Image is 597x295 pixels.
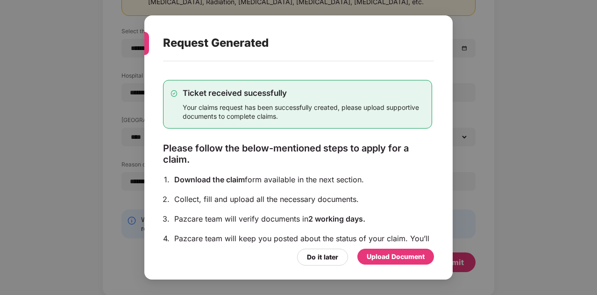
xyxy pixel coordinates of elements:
[163,214,170,224] div: 3.
[367,252,425,262] div: Upload Document
[174,194,432,204] div: Collect, fill and upload all the necessary documents.
[174,233,432,264] div: Pazcare team will keep you posted about the status of your claim. You’ll once approved by the ins...
[307,252,338,262] div: Do it later
[164,174,170,185] div: 1.
[163,194,170,204] div: 2.
[308,214,365,223] span: 2 working days.
[163,25,412,61] div: Request Generated
[174,175,245,184] span: Download the claim
[171,90,177,96] img: svg+xml;base64,PHN2ZyB4bWxucz0iaHR0cDovL3d3dy53My5vcmcvMjAwMC9zdmciIHdpZHRoPSIxMy4zMzMiIGhlaWdodD...
[163,233,170,244] div: 4.
[183,88,424,98] div: Ticket received sucessfully
[163,143,432,165] div: Please follow the below-mentioned steps to apply for a claim.
[183,103,424,121] div: Your claims request has been successfully created, please upload supportive documents to complete...
[174,174,432,185] div: form available in the next section.
[174,214,432,224] div: Pazcare team will verify documents in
